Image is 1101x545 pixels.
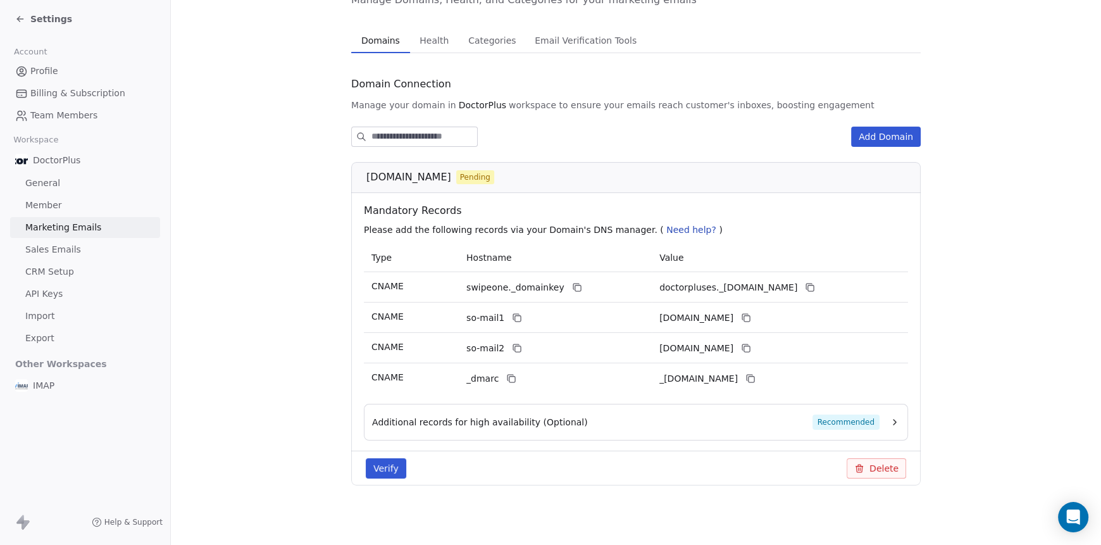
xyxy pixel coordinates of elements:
[371,281,404,291] span: CNAME
[356,32,405,49] span: Domains
[15,154,28,166] img: logo-Doctor-Plus.jpg
[466,372,499,385] span: _dmarc
[659,342,733,355] span: doctorpluses2.swipeone.email
[25,332,54,345] span: Export
[25,221,101,234] span: Marketing Emails
[30,109,97,122] span: Team Members
[15,379,28,392] img: IMAP_Logo_ok.jpg
[371,311,404,322] span: CNAME
[10,328,160,349] a: Export
[10,61,160,82] a: Profile
[414,32,454,49] span: Health
[10,83,160,104] a: Billing & Subscription
[530,32,642,49] span: Email Verification Tools
[25,265,74,279] span: CRM Setup
[25,310,54,323] span: Import
[25,243,81,256] span: Sales Emails
[509,99,683,111] span: workspace to ensure your emails reach
[10,284,160,304] a: API Keys
[10,105,160,126] a: Team Members
[33,379,54,392] span: IMAP
[460,172,490,183] span: Pending
[372,416,588,429] span: Additional records for high availability (Optional)
[366,170,451,185] span: [DOMAIN_NAME]
[10,217,160,238] a: Marketing Emails
[659,372,738,385] span: _dmarc.swipeone.email
[851,127,921,147] button: Add Domain
[659,281,797,294] span: doctorpluses._domainkey.swipeone.email
[10,239,160,260] a: Sales Emails
[659,311,733,325] span: doctorpluses1.swipeone.email
[459,99,506,111] span: DoctorPlus
[351,77,451,92] span: Domain Connection
[466,281,564,294] span: swipeone._domainkey
[8,130,64,149] span: Workspace
[25,287,63,301] span: API Keys
[812,415,880,430] span: Recommended
[686,99,874,111] span: customer's inboxes, boosting engagement
[371,342,404,352] span: CNAME
[466,311,504,325] span: so-mail1
[25,199,62,212] span: Member
[8,42,53,61] span: Account
[847,458,906,479] button: Delete
[30,87,125,100] span: Billing & Subscription
[25,177,60,190] span: General
[366,458,406,479] button: Verify
[10,195,160,216] a: Member
[351,99,456,111] span: Manage your domain in
[30,13,72,25] span: Settings
[10,306,160,327] a: Import
[466,253,512,263] span: Hostname
[1058,502,1088,532] div: Open Intercom Messenger
[659,253,683,263] span: Value
[463,32,521,49] span: Categories
[364,223,913,236] p: Please add the following records via your Domain's DNS manager. ( )
[372,415,900,430] button: Additional records for high availability (Optional)Recommended
[666,225,716,235] span: Need help?
[15,13,72,25] a: Settings
[30,65,58,78] span: Profile
[10,261,160,282] a: CRM Setup
[364,203,913,218] span: Mandatory Records
[371,251,451,265] p: Type
[33,154,80,166] span: DoctorPlus
[104,517,163,527] span: Help & Support
[10,354,112,374] span: Other Workspaces
[92,517,163,527] a: Help & Support
[371,372,404,382] span: CNAME
[10,173,160,194] a: General
[466,342,504,355] span: so-mail2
